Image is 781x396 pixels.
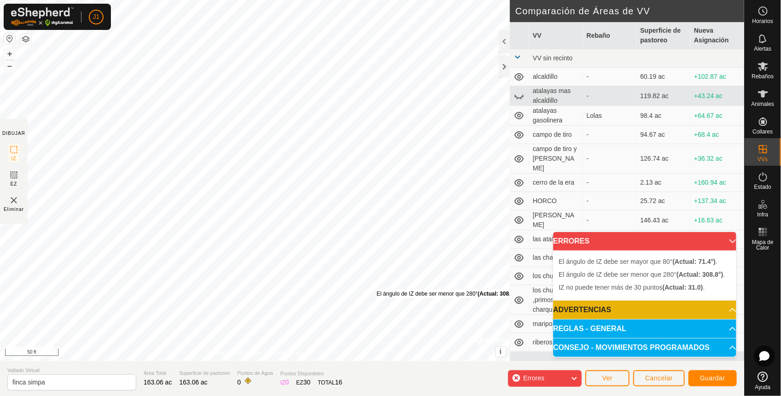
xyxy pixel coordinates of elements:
td: +104.18 ac [690,230,744,249]
span: Área Total [144,369,172,377]
button: – [4,60,15,71]
span: Ver [602,374,613,382]
span: Collares [752,129,773,134]
b: (Actual: 31.0) [663,284,703,291]
span: Alertas [754,46,771,52]
p-accordion-header: ERRORES [553,232,736,250]
img: VV [8,195,19,206]
span: IZ [12,155,17,162]
p-accordion-content: ERRORES [553,250,736,300]
span: 0 [285,379,289,386]
span: VV sin recinto [533,54,573,62]
td: las atalayas [529,230,583,249]
span: Cancelar [645,374,673,382]
span: Horarios [752,18,773,24]
td: +16.63 ac [690,210,744,230]
b: (Actual: 308.8°) [478,291,518,297]
th: VV [529,22,583,49]
span: IZ no puede tener más de 30 puntos . [559,284,705,291]
th: Superficie de pastoreo [636,22,690,49]
button: Capas del Mapa [20,34,31,45]
button: + [4,48,15,59]
span: Errores [523,374,544,382]
div: - [587,178,633,187]
div: - [587,196,633,206]
td: campo de tiro [529,126,583,144]
td: 58.89 ac [636,230,690,249]
b: (Actual: 308.8°) [677,271,723,278]
p-accordion-header: CONSEJO - MOVIMIENTOS PROGRAMADOS [553,338,736,357]
td: riberos [529,333,583,352]
span: Puntos Disponibles [280,370,342,378]
span: 16 [335,379,342,386]
button: Ver [585,370,630,386]
td: +102.87 ac [690,68,744,86]
span: REGLAS - GENERAL [553,325,626,332]
td: los churros [529,267,583,285]
div: Lolas [587,111,633,121]
a: Política de Privacidad [208,349,260,357]
a: Contáctenos [272,349,302,357]
td: +68.4 ac [690,126,744,144]
span: Ayuda [755,384,771,390]
div: - [587,154,633,163]
span: Puntos de Agua [237,369,273,377]
span: Vallado Virtual [7,367,136,374]
span: Guardar [700,374,725,382]
td: [PERSON_NAME] [529,210,583,230]
span: Superficie de pastoreo [179,369,230,377]
a: Ayuda [745,368,781,394]
div: El ángulo de IZ debe ser menor que 280° . [377,290,520,298]
span: Eliminar [4,206,24,213]
td: los churros ,primos y charquillas [529,285,583,315]
span: Animales [752,101,774,107]
div: DIBUJAR [2,130,25,137]
th: Rebaño [583,22,637,49]
span: 0 [237,379,241,386]
td: +43.24 ac [690,86,744,106]
td: +137.34 ac [690,192,744,210]
td: 60.19 ac [636,68,690,86]
td: 126.74 ac [636,144,690,174]
p-accordion-header: REGLAS - GENERAL [553,320,736,338]
span: J1 [93,12,100,22]
td: 94.67 ac [636,126,690,144]
span: El ángulo de IZ debe ser mayor que 80° . [559,258,717,265]
td: +160.94 ac [690,174,744,192]
div: EZ [296,378,311,387]
span: Mapa de Calor [747,239,779,250]
b: (Actual: 71.4°) [673,258,716,265]
span: ADVERTENCIAS [553,306,611,314]
td: las charquillas [529,249,583,267]
td: mariposas [529,315,583,333]
td: atalayas gasolinera [529,106,583,126]
h2: Comparación de Áreas de VV [515,6,744,17]
div: - [587,130,633,140]
span: ERRORES [553,238,590,245]
td: 25.72 ac [636,192,690,210]
td: +64.67 ac [690,106,744,126]
button: Restablecer Mapa [4,33,15,44]
span: VVs [758,157,768,162]
td: 2.13 ac [636,174,690,192]
p-accordion-header: ADVERTENCIAS [553,301,736,319]
span: CONSEJO - MOVIMIENTOS PROGRAMADOS [553,344,710,351]
span: Rebaños [752,74,774,79]
div: IZ [280,378,289,387]
button: Cancelar [633,370,685,386]
td: cerro de la era [529,174,583,192]
th: Nueva Asignación [690,22,744,49]
td: 98.4 ac [636,106,690,126]
span: El ángulo de IZ debe ser menor que 280° . [559,271,725,278]
div: - [587,72,633,82]
span: Estado [754,184,771,190]
td: atalayas mas alcaldillo [529,86,583,106]
td: +36.32 ac [690,144,744,174]
td: 119.82 ac [636,86,690,106]
td: HORCO [529,192,583,210]
td: alcaldillo [529,68,583,86]
span: Infra [757,212,768,217]
div: - [587,215,633,225]
td: 146.43 ac [636,210,690,230]
div: TOTAL [318,378,342,387]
